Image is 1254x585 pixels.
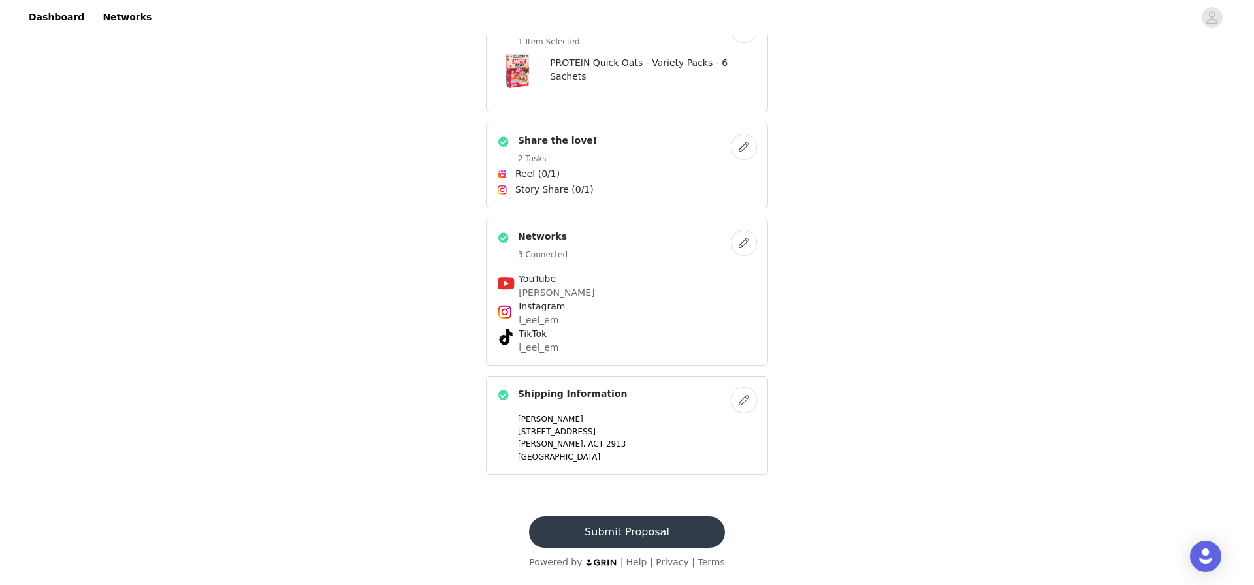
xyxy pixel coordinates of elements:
[518,413,757,425] p: [PERSON_NAME]
[515,167,560,181] span: Reel (0/1)
[518,134,597,148] h4: Share the love!
[519,286,735,300] p: [PERSON_NAME]
[497,169,507,180] img: Instagram Reels Icon
[515,183,594,197] span: Story Share (0/1)
[529,557,582,567] span: Powered by
[519,327,735,341] h4: TikTok
[497,185,507,195] img: Instagram Icon
[518,249,568,261] h5: 3 Connected
[626,557,647,567] a: Help
[497,304,513,320] img: Instagram Icon
[650,557,653,567] span: |
[486,219,768,366] div: Networks
[518,36,580,48] h5: 1 Item Selected
[1190,541,1221,572] div: Open Intercom Messenger
[486,376,768,475] div: Shipping Information
[518,387,627,401] h4: Shipping Information
[606,439,626,449] span: 2913
[518,451,757,463] p: [GEOGRAPHIC_DATA]
[698,557,724,567] a: Terms
[486,123,768,208] div: Share the love!
[588,439,603,449] span: ACT
[518,439,586,449] span: [PERSON_NAME],
[550,56,757,84] h4: PROTEIN Quick Oats - Variety Packs - 6 Sachets
[620,557,624,567] span: |
[656,557,689,567] a: Privacy
[518,230,568,244] h4: Networks
[496,49,538,91] img: PROTEIN Quick Oats - Variety Packs - 6 Sachets
[519,300,735,313] h4: Instagram
[519,313,735,327] p: l_eel_em
[518,426,757,437] p: [STREET_ADDRESS]
[585,558,618,567] img: logo
[519,341,735,355] p: l_eel_em
[519,272,735,286] h4: YouTube
[95,3,159,32] a: Networks
[1206,7,1218,28] div: avatar
[518,153,597,165] h5: 2 Tasks
[692,557,695,567] span: |
[529,516,724,548] button: Submit Proposal
[21,3,92,32] a: Dashboard
[486,6,768,112] div: Get Mixin'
